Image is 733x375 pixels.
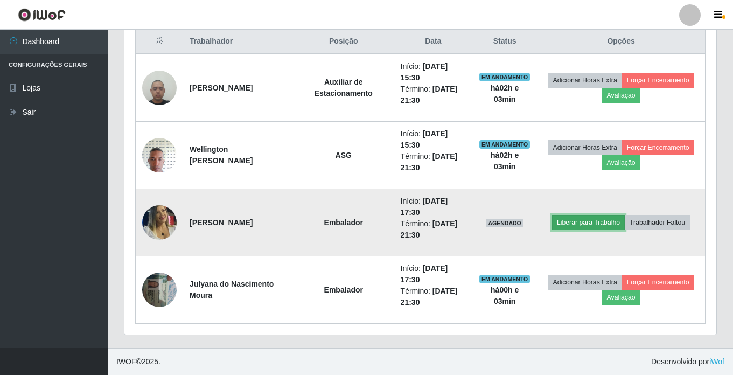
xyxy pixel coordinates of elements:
strong: Julyana do Nascimento Moura [190,280,274,300]
th: Data [394,29,472,54]
button: Forçar Encerramento [622,140,694,155]
strong: [PERSON_NAME] [190,84,253,92]
span: EM ANDAMENTO [479,73,530,81]
button: Adicionar Horas Extra [548,73,622,88]
span: IWOF [116,357,136,366]
button: Forçar Encerramento [622,73,694,88]
time: [DATE] 15:30 [401,62,448,82]
th: Trabalhador [183,29,293,54]
button: Avaliação [602,155,640,170]
li: Início: [401,128,466,151]
button: Avaliação [602,88,640,103]
strong: há 00 h e 03 min [491,286,519,305]
time: [DATE] 17:30 [401,197,448,217]
strong: Embalador [324,218,363,227]
button: Trabalhador Faltou [625,215,690,230]
button: Liberar para Trabalho [552,215,625,230]
span: EM ANDAMENTO [479,275,530,283]
img: CoreUI Logo [18,8,66,22]
li: Início: [401,196,466,218]
th: Opções [537,29,705,54]
button: Adicionar Horas Extra [548,275,622,290]
li: Início: [401,61,466,84]
button: Avaliação [602,290,640,305]
img: 1752452635065.jpeg [142,267,177,313]
strong: Auxiliar de Estacionamento [315,78,373,98]
strong: há 02 h e 03 min [491,151,519,171]
li: Término: [401,151,466,173]
button: Adicionar Horas Extra [548,140,622,155]
time: [DATE] 17:30 [401,264,448,284]
strong: Embalador [324,286,363,294]
img: 1741784309558.jpeg [142,132,177,178]
li: Término: [401,286,466,308]
li: Término: [401,84,466,106]
th: Posição [293,29,394,54]
img: 1693507860054.jpeg [142,65,177,110]
time: [DATE] 15:30 [401,129,448,149]
span: AGENDADO [486,219,523,227]
span: EM ANDAMENTO [479,140,530,149]
strong: [PERSON_NAME] [190,218,253,227]
li: Início: [401,263,466,286]
span: © 2025 . [116,356,160,367]
strong: há 02 h e 03 min [491,84,519,103]
strong: Wellington [PERSON_NAME] [190,145,253,165]
button: Forçar Encerramento [622,275,694,290]
li: Término: [401,218,466,241]
img: 1733239406405.jpeg [142,198,177,247]
th: Status [472,29,537,54]
strong: ASG [336,151,352,159]
a: iWof [709,357,724,366]
span: Desenvolvido por [651,356,724,367]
